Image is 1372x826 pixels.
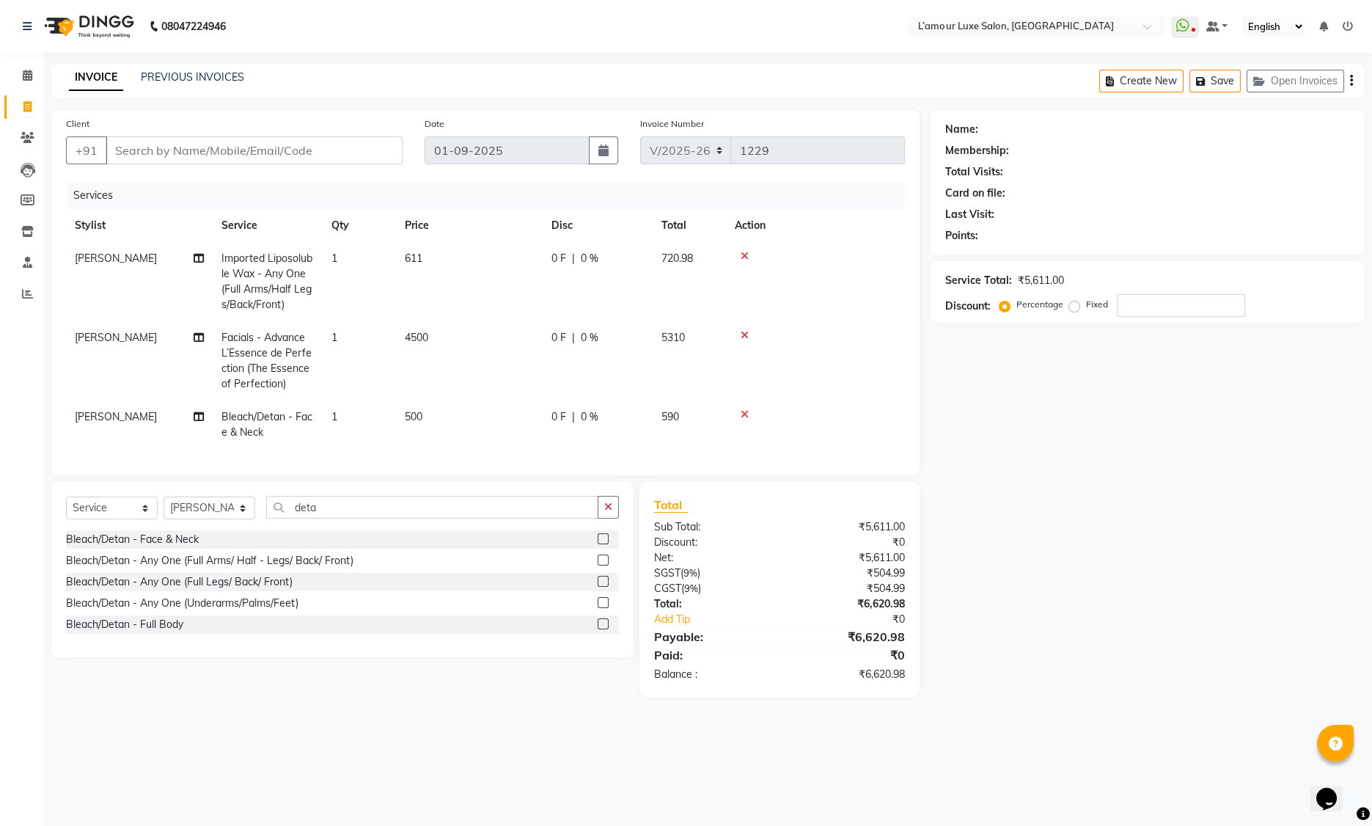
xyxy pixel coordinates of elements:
img: logo [37,6,138,47]
label: Percentage [1016,298,1063,311]
label: Client [66,117,89,131]
input: Search or Scan [266,496,598,519]
div: ₹0 [802,612,916,627]
div: ( ) [643,581,779,596]
span: 1 [331,331,337,344]
div: ( ) [643,566,779,581]
div: ₹5,611.00 [779,519,916,535]
span: [PERSON_NAME] [75,410,157,423]
div: ₹0 [779,535,916,550]
div: ₹6,620.98 [779,667,916,682]
div: Sub Total: [643,519,779,535]
div: Points: [945,228,978,244]
div: Total: [643,596,779,612]
div: Membership: [945,143,1009,158]
div: ₹0 [779,646,916,664]
th: Total [653,209,726,242]
span: 0 % [581,251,598,266]
div: Paid: [643,646,779,664]
button: Open Invoices [1247,70,1344,92]
span: 4500 [405,331,428,344]
span: CGST [654,582,681,595]
span: 1 [331,410,337,423]
span: 1 [331,252,337,265]
b: 08047224946 [161,6,226,47]
div: Discount: [945,299,991,314]
button: Create New [1099,70,1184,92]
div: ₹5,611.00 [779,550,916,566]
div: Bleach/Detan - Any One (Full Legs/ Back/ Front) [66,574,293,590]
span: | [572,251,575,266]
label: Invoice Number [640,117,704,131]
span: 0 F [551,330,566,346]
div: Net: [643,550,779,566]
span: | [572,409,575,425]
div: ₹504.99 [779,581,916,596]
span: 0 % [581,330,598,346]
div: Service Total: [945,273,1012,288]
span: 0 F [551,409,566,425]
div: Card on file: [945,186,1005,201]
input: Search by Name/Mobile/Email/Code [106,136,403,164]
a: PREVIOUS INVOICES [141,70,244,84]
th: Action [726,209,905,242]
div: Bleach/Detan - Face & Neck [66,532,199,547]
div: ₹504.99 [779,566,916,581]
span: [PERSON_NAME] [75,252,157,265]
label: Fixed [1086,298,1108,311]
div: Bleach/Detan - Full Body [66,617,183,632]
span: Total [654,497,688,513]
span: SGST [654,566,681,580]
label: Date [425,117,444,131]
th: Service [213,209,323,242]
th: Stylist [66,209,213,242]
div: Bleach/Detan - Any One (Underarms/Palms/Feet) [66,596,298,611]
span: 611 [405,252,422,265]
span: Bleach/Detan - Face & Neck [221,410,312,439]
a: Add Tip [643,612,802,627]
div: Name: [945,122,978,137]
span: | [572,330,575,346]
span: Imported Liposoluble Wax - Any One (Full Arms/Half Legs/Back/Front) [221,252,312,311]
span: 9% [683,567,697,579]
div: Last Visit: [945,207,994,222]
div: ₹6,620.98 [779,628,916,646]
span: 0 % [581,409,598,425]
th: Disc [543,209,653,242]
div: Services [67,182,916,209]
span: Facials - Advance L’Essence de Perfection (The Essence of Perfection) [221,331,312,390]
div: Bleach/Detan - Any One (Full Arms/ Half - Legs/ Back/ Front) [66,553,353,569]
span: 500 [405,410,422,423]
a: INVOICE [69,65,123,91]
th: Price [396,209,543,242]
span: 0 F [551,251,566,266]
iframe: chat widget [1310,767,1357,811]
span: 5310 [661,331,685,344]
span: 720.98 [661,252,693,265]
span: 590 [661,410,679,423]
button: Save [1189,70,1241,92]
th: Qty [323,209,396,242]
div: Payable: [643,628,779,646]
span: [PERSON_NAME] [75,331,157,344]
button: +91 [66,136,107,164]
div: Discount: [643,535,779,550]
span: 9% [684,582,698,594]
div: Balance : [643,667,779,682]
div: ₹6,620.98 [779,596,916,612]
div: Total Visits: [945,164,1003,180]
div: ₹5,611.00 [1018,273,1064,288]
